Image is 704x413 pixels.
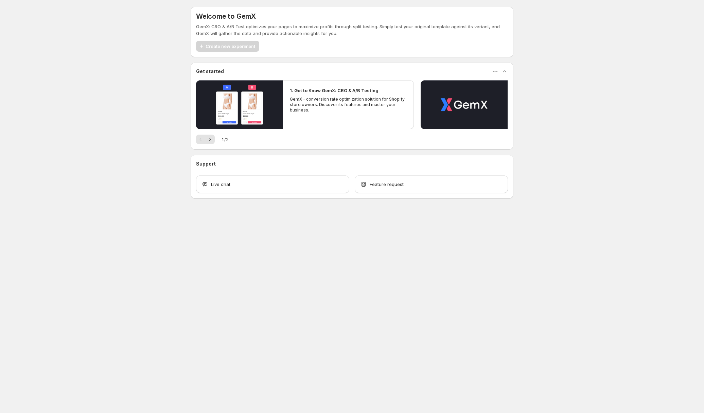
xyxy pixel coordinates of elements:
[196,135,215,144] nav: Pagination
[196,68,224,75] h3: Get started
[290,87,379,94] h2: 1. Get to Know GemX: CRO & A/B Testing
[421,80,508,129] button: Play video
[196,80,283,129] button: Play video
[205,135,215,144] button: Next
[290,97,407,113] p: GemX - conversion rate optimization solution for Shopify store owners. Discover its features and ...
[196,160,216,167] h3: Support
[196,23,508,37] p: GemX: CRO & A/B Test optimizes your pages to maximize profits through split testing. Simply test ...
[196,12,256,20] h5: Welcome to GemX
[222,136,229,143] span: 1 / 2
[211,181,230,188] span: Live chat
[370,181,404,188] span: Feature request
